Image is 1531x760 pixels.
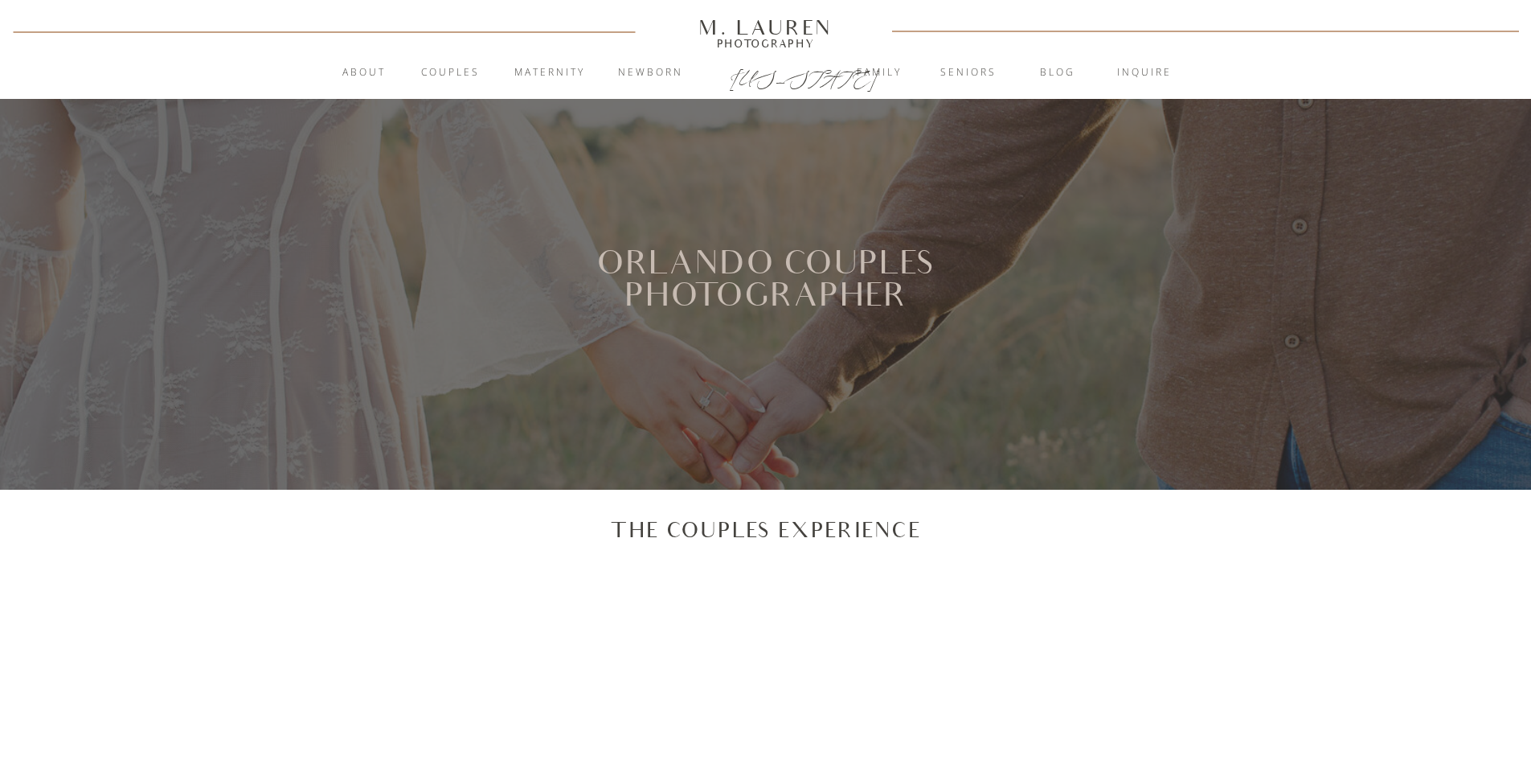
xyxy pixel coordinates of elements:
[651,18,881,36] a: M. Lauren
[692,39,840,47] a: Photography
[506,65,593,81] a: Maternity
[925,65,1012,81] a: Seniors
[334,65,395,81] a: About
[836,65,923,81] a: Family
[571,248,961,352] h1: Orlando Couples Photographer
[610,516,922,543] p: The Couples Experience
[1101,65,1188,81] a: inquire
[730,66,803,85] a: [US_STATE]
[608,65,694,81] a: Newborn
[1014,65,1101,81] a: blog
[407,65,494,81] a: Couples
